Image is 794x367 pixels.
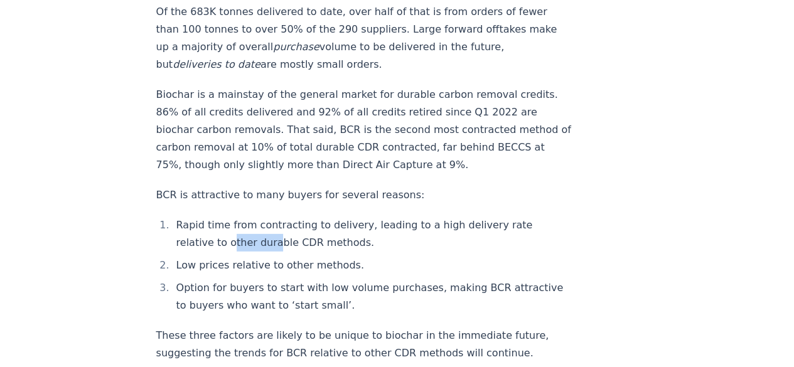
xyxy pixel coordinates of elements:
[225,58,260,70] em: to date
[156,186,572,204] p: BCR is attractive to many buyers for several reasons:
[156,3,572,73] p: Of the 683K tonnes delivered to date, over half of that is from orders of fewer than 100 tonnes t...
[156,327,572,362] p: These three factors are likely to be unique to biochar in the immediate future, suggesting the tr...
[173,58,221,70] em: deliveries
[273,41,319,53] em: purchase
[156,86,572,174] p: Biochar is a mainstay of the general market for durable carbon removal credits. 86% of all credit...
[173,279,572,314] li: Option for buyers to start with low volume purchases, making BCR attractive to buyers who want to...
[173,257,572,274] li: Low prices relative to other methods.
[173,216,572,252] li: Rapid time from contracting to delivery, leading to a high delivery rate relative to other durabl...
